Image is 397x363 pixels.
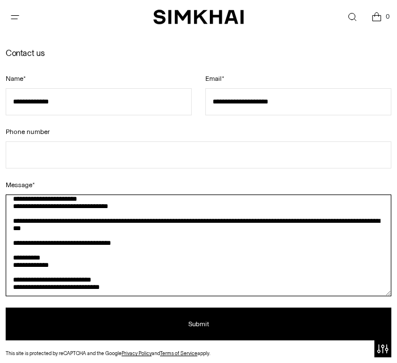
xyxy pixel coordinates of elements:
[6,349,391,357] div: This site is protected by reCAPTCHA and the Google and apply.
[122,350,152,356] a: Privacy Policy
[382,11,392,21] span: 0
[6,308,391,340] button: Submit
[205,74,391,84] label: Email
[6,49,391,58] h2: Contact us
[6,127,391,137] label: Phone number
[365,6,388,29] a: Open cart modal
[340,6,364,29] a: Open search modal
[160,350,197,356] a: Terms of Service
[6,180,391,190] label: Message
[3,6,27,29] button: Open menu modal
[153,9,244,25] a: SIMKHAI
[6,74,192,84] label: Name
